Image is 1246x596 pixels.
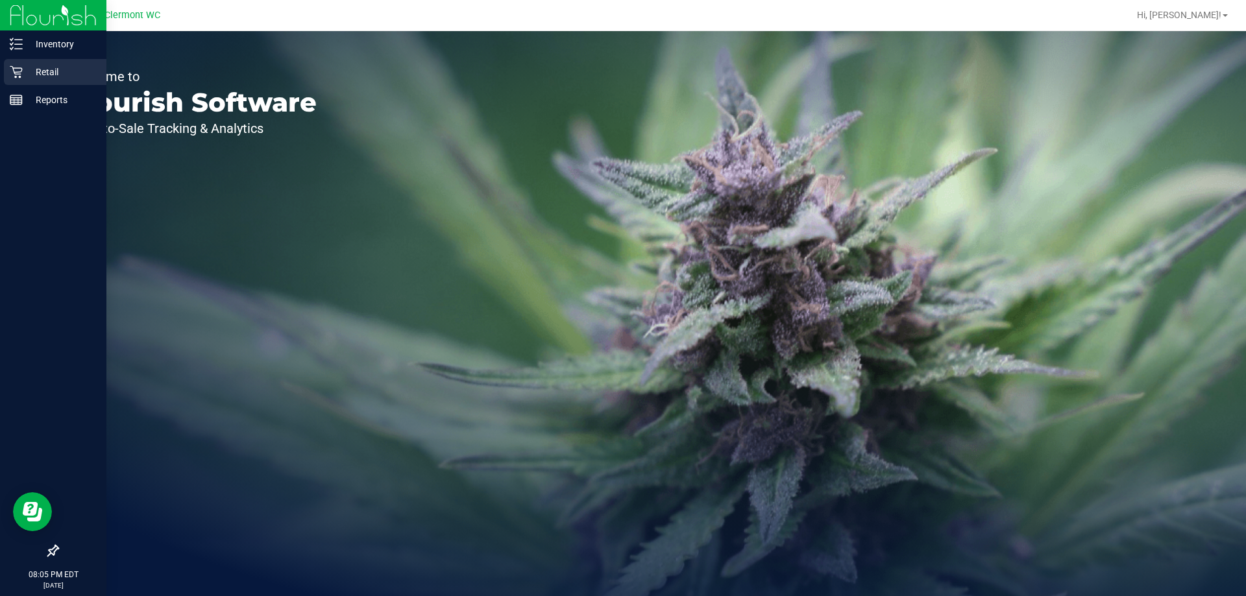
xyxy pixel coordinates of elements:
[1137,10,1221,20] span: Hi, [PERSON_NAME]!
[13,492,52,531] iframe: Resource center
[70,122,317,135] p: Seed-to-Sale Tracking & Analytics
[10,38,23,51] inline-svg: Inventory
[10,93,23,106] inline-svg: Reports
[6,580,101,590] p: [DATE]
[70,70,317,83] p: Welcome to
[23,92,101,108] p: Reports
[23,64,101,80] p: Retail
[6,569,101,580] p: 08:05 PM EDT
[104,10,160,21] span: Clermont WC
[70,89,317,115] p: Flourish Software
[10,66,23,78] inline-svg: Retail
[23,36,101,52] p: Inventory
